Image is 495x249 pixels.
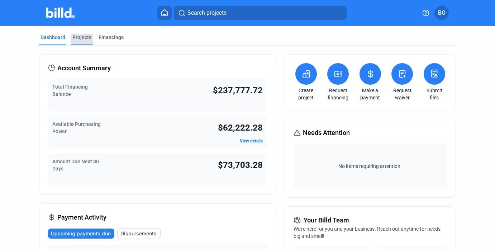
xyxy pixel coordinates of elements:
[52,121,101,134] span: Available Purchasing Power
[218,160,263,170] span: $73,703.28
[438,9,446,17] span: BO
[120,230,157,237] span: Disbursements
[213,85,263,95] span: $237,777.72
[304,215,349,225] span: Your Billd Team
[48,229,114,239] button: Upcoming payments due
[434,6,449,20] button: BO
[57,212,106,222] span: Payment Activity
[294,226,441,239] span: We're here for you and your business. Reach out anytime for needs big and small!
[52,84,88,97] span: Total Financing Balance
[72,34,91,41] div: Projects
[52,159,99,172] span: Amount Due Next 30 Days
[99,34,124,41] div: Financings
[218,123,263,133] span: $62,222.28
[358,87,383,101] a: Make a payment
[296,163,444,170] span: No items requiring attention.
[51,230,111,237] span: Upcoming payments due
[422,87,447,101] a: Submit files
[294,87,319,101] a: Create project
[57,63,111,73] span: Account Summary
[325,87,351,101] a: Request financing
[390,87,415,101] a: Request waiver
[187,9,227,17] span: Search projects
[41,34,65,41] div: Dashboard
[117,228,161,239] button: Disbursements
[303,128,350,138] span: Needs Attention
[240,138,263,144] a: View details
[46,8,75,18] img: Billd Company Logo
[174,6,347,20] button: Search projects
